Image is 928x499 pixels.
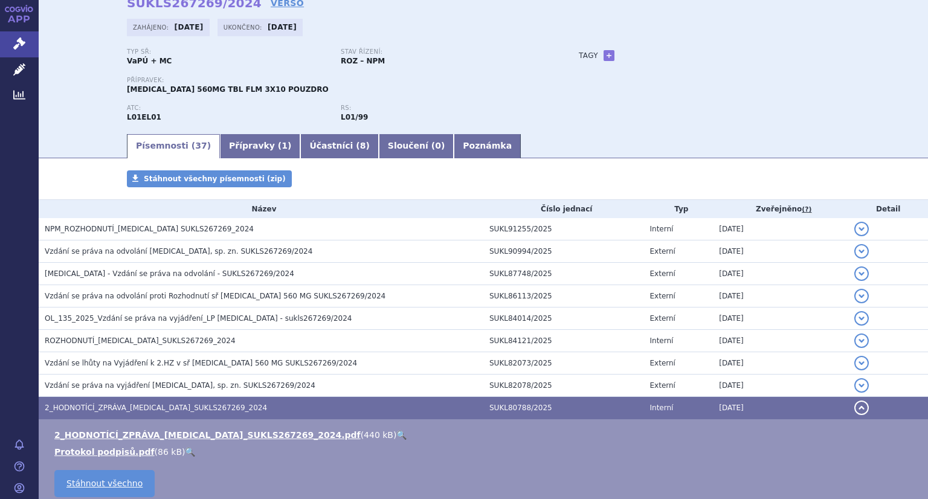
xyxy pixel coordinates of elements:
h3: Tagy [579,48,598,63]
span: NPM_ROZHODNUTÍ_IMBRUVICA SUKLS267269_2024 [45,225,254,233]
a: Poznámka [454,134,521,158]
span: Vzdání se práva na odvolání IMBRUVICA, sp. zn. SUKLS267269/2024 [45,247,312,256]
span: Interní [650,404,674,412]
td: [DATE] [713,330,848,352]
span: 0 [435,141,441,150]
a: Přípravky (1) [220,134,300,158]
td: [DATE] [713,240,848,263]
strong: ibrutinib [341,113,368,121]
td: SUKL84121/2025 [483,330,644,352]
li: ( ) [54,429,916,441]
a: Účastníci (8) [300,134,378,158]
span: Externí [650,314,675,323]
td: [DATE] [713,285,848,307]
td: [DATE] [713,397,848,419]
p: ATC: [127,105,329,112]
button: detail [854,401,869,415]
button: detail [854,333,869,348]
td: [DATE] [713,307,848,330]
span: Externí [650,269,675,278]
td: SUKL90994/2025 [483,240,644,263]
td: [DATE] [713,218,848,240]
th: Detail [848,200,928,218]
button: detail [854,266,869,281]
a: + [604,50,614,61]
td: [DATE] [713,375,848,397]
button: detail [854,378,869,393]
span: Externí [650,359,675,367]
span: [MEDICAL_DATA] 560MG TBL FLM 3X10 POUZDRO [127,85,329,94]
span: Vzdání se lhůty na Vyjádření k 2.HZ v sř IMBRUVICA 560 MG SUKLS267269/2024 [45,359,357,367]
td: SUKL80788/2025 [483,397,644,419]
span: ROZHODNUTÍ_IMBRUVICA_SUKLS267269_2024 [45,336,236,345]
p: Stav řízení: [341,48,543,56]
span: Stáhnout všechny písemnosti (zip) [144,175,286,183]
span: OL_135_2025_Vzdání se práva na vyjádření_LP IMBRUVICA - sukls267269/2024 [45,314,352,323]
a: Písemnosti (37) [127,134,220,158]
a: 2_HODNOTÍCÍ_ZPRÁVA_[MEDICAL_DATA]_SUKLS267269_2024.pdf [54,430,361,440]
button: detail [854,356,869,370]
p: RS: [341,105,543,112]
span: Externí [650,247,675,256]
span: 8 [360,141,366,150]
span: Interní [650,225,674,233]
td: SUKL84014/2025 [483,307,644,330]
span: Interní [650,336,674,345]
th: Zveřejněno [713,200,848,218]
td: SUKL82073/2025 [483,352,644,375]
strong: VaPÚ + MC [127,57,172,65]
span: 440 kB [364,430,393,440]
a: 🔍 [396,430,407,440]
span: 2_HODNOTÍCÍ_ZPRÁVA_IMBRUVICA_SUKLS267269_2024 [45,404,267,412]
td: [DATE] [713,352,848,375]
button: detail [854,311,869,326]
th: Číslo jednací [483,200,644,218]
a: Protokol podpisů.pdf [54,447,155,457]
button: detail [854,289,869,303]
td: SUKL82078/2025 [483,375,644,397]
li: ( ) [54,446,916,458]
th: Typ [644,200,714,218]
abbr: (?) [802,205,811,214]
td: SUKL86113/2025 [483,285,644,307]
strong: IBRUTINIB [127,113,161,121]
span: 1 [282,141,288,150]
span: Vzdání se práva na vyjádření IMBRUVICA, sp. zn. SUKLS267269/2024 [45,381,315,390]
p: Přípravek: [127,77,555,84]
span: 37 [195,141,207,150]
a: Sloučení (0) [379,134,454,158]
a: Stáhnout všechny písemnosti (zip) [127,170,292,187]
strong: [DATE] [175,23,204,31]
button: detail [854,222,869,236]
span: IMBRUVICA - Vzdání se práva na odvolání - SUKLS267269/2024 [45,269,294,278]
span: Externí [650,292,675,300]
a: Stáhnout všechno [54,470,155,497]
p: Typ SŘ: [127,48,329,56]
strong: ROZ – NPM [341,57,385,65]
span: 86 kB [158,447,182,457]
td: SUKL87748/2025 [483,263,644,285]
span: Vzdání se práva na odvolání proti Rozhodnutí sř IMBRUVICA 560 MG SUKLS267269/2024 [45,292,385,300]
strong: [DATE] [268,23,297,31]
span: Zahájeno: [133,22,171,32]
a: 🔍 [185,447,195,457]
span: Ukončeno: [224,22,265,32]
th: Název [39,200,483,218]
td: [DATE] [713,263,848,285]
td: SUKL91255/2025 [483,218,644,240]
span: Externí [650,381,675,390]
button: detail [854,244,869,259]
